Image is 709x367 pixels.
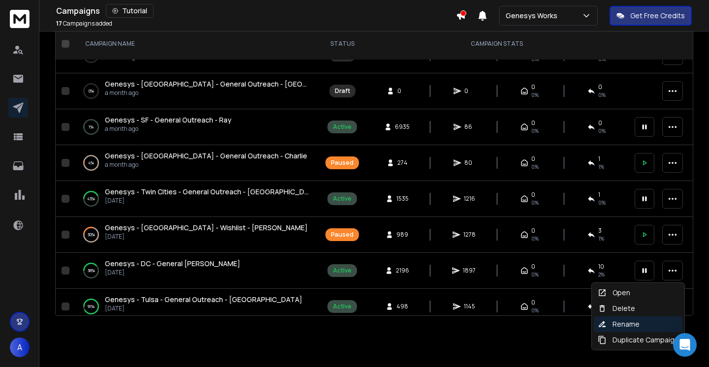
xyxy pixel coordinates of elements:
[105,125,231,133] p: a month ago
[105,89,310,97] p: a month ago
[598,91,606,99] span: 0%
[464,123,474,131] span: 86
[105,259,240,268] span: Genesys - DC - General [PERSON_NAME]
[531,306,539,314] span: 0%
[88,266,95,275] p: 38 %
[10,337,30,357] button: A
[105,295,302,304] span: Genesys - Tulsa - General Outreach - [GEOGRAPHIC_DATA]
[598,191,600,199] span: 1
[88,230,95,240] p: 30 %
[105,187,321,196] span: Genesys - Twin Cities - General Outreach - [GEOGRAPHIC_DATA]
[531,155,535,163] span: 0
[89,86,94,96] p: 0 %
[531,199,539,207] span: 0%
[335,87,350,95] div: Draft
[463,267,476,275] span: 1897
[73,73,320,109] td: 0%Genesys - [GEOGRAPHIC_DATA] - General Outreach - [GEOGRAPHIC_DATA]a month ago
[463,231,476,239] span: 1278
[56,20,112,28] p: Campaigns added
[464,87,474,95] span: 0
[531,235,539,243] span: 0%
[73,289,320,325] td: 91%Genesys - Tulsa - General Outreach - [GEOGRAPHIC_DATA][DATE]
[88,302,95,311] p: 91 %
[89,122,94,132] p: 1 %
[105,233,308,241] p: [DATE]
[598,335,678,345] div: Duplicate Campaign
[630,11,685,21] p: Get Free Credits
[105,79,358,89] span: Genesys - [GEOGRAPHIC_DATA] - General Outreach - [GEOGRAPHIC_DATA]
[56,19,62,28] span: 17
[73,145,320,181] td: 4%Genesys - [GEOGRAPHIC_DATA] - General Outreach - Charliea month ago
[531,271,539,278] span: 0%
[333,195,352,203] div: Active
[464,159,474,167] span: 80
[105,79,310,89] a: Genesys - [GEOGRAPHIC_DATA] - General Outreach - [GEOGRAPHIC_DATA]
[598,288,630,298] div: Open
[105,269,240,276] p: [DATE]
[598,155,600,163] span: 1
[105,115,231,125] a: Genesys - SF - General Outreach - Ray
[73,28,320,60] th: CAMPAIGN NAME
[105,305,302,312] p: [DATE]
[331,231,354,239] div: Paused
[73,109,320,145] td: 1%Genesys - SF - General Outreach - Raya month ago
[531,163,539,171] span: 0%
[598,235,604,243] span: 1 %
[56,4,456,18] div: Campaigns
[105,151,307,161] a: Genesys - [GEOGRAPHIC_DATA] - General Outreach - Charlie
[598,127,606,135] span: 0 %
[531,299,535,306] span: 0
[531,263,535,271] span: 0
[105,223,308,233] a: Genesys - [GEOGRAPHIC_DATA] - Wishlist - [PERSON_NAME]
[331,159,354,167] div: Paused
[610,6,692,26] button: Get Free Credits
[73,217,320,253] td: 30%Genesys - [GEOGRAPHIC_DATA] - Wishlist - [PERSON_NAME][DATE]
[598,199,606,207] span: 0 %
[598,319,640,329] div: Rename
[395,123,410,131] span: 6935
[106,4,154,18] button: Tutorial
[105,295,302,305] a: Genesys - Tulsa - General Outreach - [GEOGRAPHIC_DATA]
[320,28,365,60] th: STATUS
[73,181,320,217] td: 43%Genesys - Twin Cities - General Outreach - [GEOGRAPHIC_DATA][DATE]
[105,223,308,232] span: Genesys - [GEOGRAPHIC_DATA] - Wishlist - [PERSON_NAME]
[598,119,602,127] span: 0
[73,253,320,289] td: 38%Genesys - DC - General [PERSON_NAME][DATE]
[598,263,604,271] span: 10
[333,123,352,131] div: Active
[105,187,310,197] a: Genesys - Twin Cities - General Outreach - [GEOGRAPHIC_DATA]
[105,161,307,169] p: a month ago
[531,191,535,199] span: 0
[531,83,535,91] span: 0
[598,163,604,171] span: 1 %
[397,159,408,167] span: 274
[396,303,408,310] span: 498
[598,271,605,278] span: 2 %
[598,83,602,91] span: 0
[531,91,539,99] span: 0%
[396,195,409,203] span: 1535
[396,231,408,239] span: 989
[673,333,697,357] div: Open Intercom Messenger
[87,194,95,204] p: 43 %
[88,158,94,168] p: 4 %
[105,259,240,269] a: Genesys - DC - General [PERSON_NAME]
[598,304,635,313] div: Delete
[531,127,539,135] span: 0%
[464,303,475,310] span: 1145
[105,197,310,205] p: [DATE]
[365,28,629,60] th: CAMPAIGN STATS
[598,227,602,235] span: 3
[531,227,535,235] span: 0
[506,11,561,21] p: Genesys Works
[464,195,475,203] span: 1216
[531,119,535,127] span: 0
[333,267,352,275] div: Active
[397,87,407,95] span: 0
[333,303,352,310] div: Active
[396,267,409,275] span: 2196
